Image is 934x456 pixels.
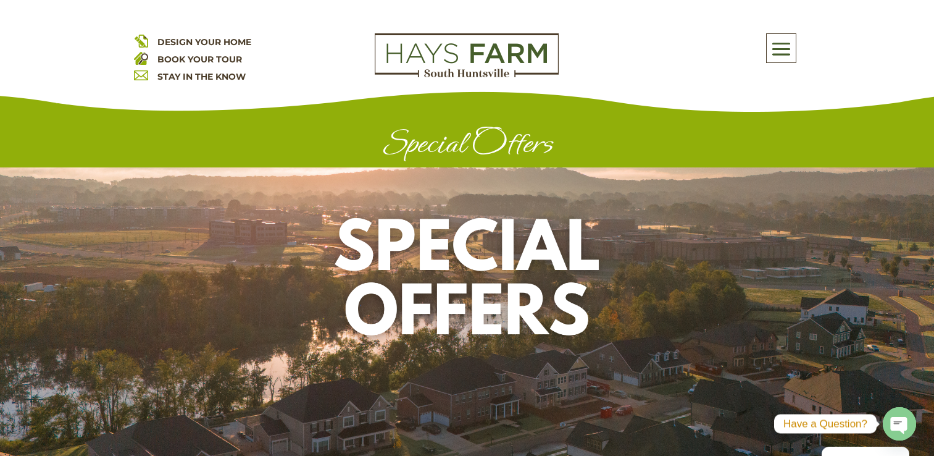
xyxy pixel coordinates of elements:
[375,69,559,80] a: hays farm homes huntsville development
[157,54,242,65] a: BOOK YOUR TOUR
[375,33,559,78] img: Logo
[157,71,246,82] a: STAY IN THE KNOW
[134,125,801,167] h1: Special Offers
[134,51,148,65] img: book your home tour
